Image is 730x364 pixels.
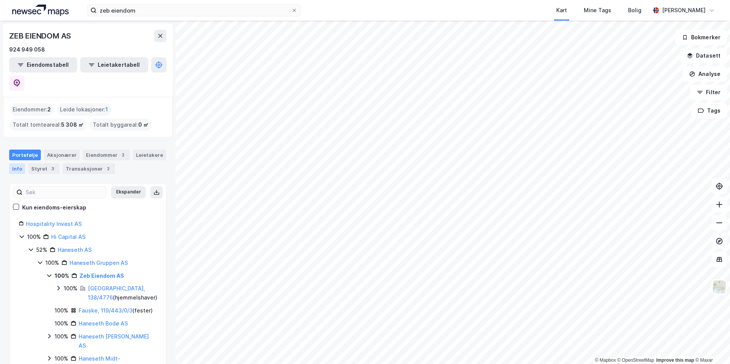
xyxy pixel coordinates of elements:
button: Ekspander [111,186,146,198]
div: 100% [55,319,68,328]
a: Haneseth Bodø AS [79,320,128,327]
div: Leide lokasjoner : [57,103,111,116]
div: 100% [64,284,78,293]
span: 1 [105,105,108,114]
a: Hi Capital AS [51,234,86,240]
div: Totalt tomteareal : [10,119,87,131]
div: 924 949 058 [9,45,45,54]
div: Leietakere [133,150,166,160]
img: Z [712,280,727,294]
div: 52% [36,245,47,254]
div: Kontrollprogram for chat [692,327,730,364]
div: Aksjonærer [44,150,80,160]
button: Bokmerker [675,30,727,45]
div: Bolig [628,6,641,15]
div: 2 [119,151,127,159]
div: Eiendommer : [10,103,54,116]
div: Mine Tags [584,6,611,15]
div: Totalt byggareal : [90,119,152,131]
div: Styret [28,163,60,174]
a: Improve this map [656,358,694,363]
span: 0 ㎡ [138,120,149,129]
div: Info [9,163,25,174]
div: Portefølje [9,150,41,160]
span: 5 308 ㎡ [61,120,84,129]
a: Hospitality Invest AS [26,221,82,227]
div: 2 [104,165,112,172]
button: Filter [690,85,727,100]
div: Kart [556,6,567,15]
a: [GEOGRAPHIC_DATA], 138/4776 [88,285,145,301]
button: Datasett [680,48,727,63]
input: Søk [23,187,106,198]
img: logo.a4113a55bc3d86da70a041830d287a7e.svg [12,5,69,16]
button: Eiendomstabell [9,57,77,72]
div: [PERSON_NAME] [662,6,706,15]
a: OpenStreetMap [617,358,654,363]
div: 100% [55,354,68,363]
div: 100% [55,306,68,315]
span: 2 [47,105,51,114]
a: Mapbox [595,358,616,363]
div: 3 [49,165,57,172]
div: Transaksjoner [63,163,115,174]
div: 100% [55,332,68,341]
a: Haneseth [PERSON_NAME] AS [79,333,149,349]
iframe: Chat Widget [692,327,730,364]
div: 100% [45,258,59,267]
div: ( hjemmelshaver ) [88,284,157,302]
button: Tags [691,103,727,118]
div: 100% [27,232,41,242]
div: ( fester ) [79,306,153,315]
a: Zeb Eiendom AS [79,272,124,279]
a: Haneseth AS [58,246,92,253]
a: Haneseth Gruppen AS [69,259,128,266]
input: Søk på adresse, matrikkel, gårdeiere, leietakere eller personer [97,5,291,16]
div: Kun eiendoms-eierskap [22,203,86,212]
div: ZEB EIENDOM AS [9,30,73,42]
a: Fauske, 119/443/0/3 [79,307,132,314]
button: Leietakertabell [80,57,148,72]
button: Analyse [683,66,727,82]
div: Eiendommer [83,150,130,160]
div: 100% [55,271,69,280]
